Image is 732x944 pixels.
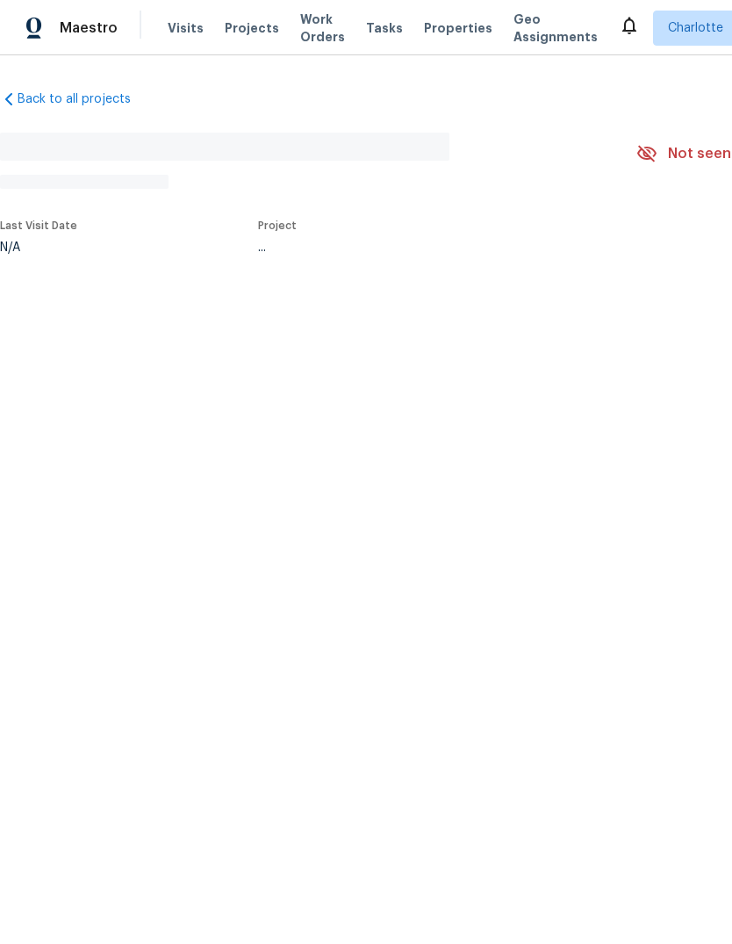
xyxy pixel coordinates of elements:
span: Project [258,220,297,231]
span: Visits [168,19,204,37]
span: Tasks [366,22,403,34]
span: Maestro [60,19,118,37]
span: Properties [424,19,492,37]
span: Projects [225,19,279,37]
span: Geo Assignments [513,11,598,46]
span: Charlotte [668,19,723,37]
span: Work Orders [300,11,345,46]
div: ... [258,241,595,254]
